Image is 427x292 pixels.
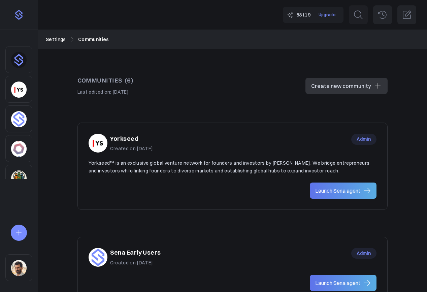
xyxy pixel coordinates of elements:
img: dhnou9yomun9587rl8johsq6w6vr [11,52,27,68]
a: Yorkseed Created on [DATE] Admin Yorkseed™ is an exclusive global venture network for founders an... [89,134,376,174]
img: 4sptar4mobdn0q43dsu7jy32kx6j [89,248,107,267]
span: Launch Sena agent [315,187,360,195]
img: purple-logo-18f04229334c5639164ff563510a1dba46e1211543e89c7069427642f6c28bac.png [13,9,24,20]
h3: Sena Early Users [110,248,161,258]
a: Settings [46,36,66,43]
span: 88119 [296,11,310,19]
img: 4hc3xb4og75h35779zhp6duy5ffo [11,141,27,157]
p: Last edited on: [DATE] [77,88,134,96]
p: Admin [351,248,376,259]
a: Upgrade [315,9,339,20]
h3: COMMUNITIES (6) [77,76,134,86]
img: yorkseed.co [89,134,107,153]
a: Sena Early Users Created on [DATE] Admin [89,248,376,267]
p: Admin [351,134,376,144]
span: Create new community [311,82,371,90]
img: 3pj2efuqyeig3cua8agrd6atck9r [11,170,27,187]
p: Created on [DATE] [110,259,161,266]
button: Launch Sena agent [310,183,376,199]
nav: Breadcrumb [46,36,419,43]
p: Yorkseed™ is an exclusive global venture network for founders and investors by [PERSON_NAME]. We ... [89,159,376,174]
img: yorkseed.co [11,82,27,98]
button: Launch Sena agent [310,275,376,291]
button: Create new community [305,78,388,94]
span: Launch Sena agent [315,279,360,287]
img: 4sptar4mobdn0q43dsu7jy32kx6j [11,111,27,127]
p: Created on [DATE] [110,145,153,152]
a: Communities [78,36,109,43]
h3: Yorkseed [110,134,139,144]
img: sqr4epb0z8e5jm577i6jxqftq3ng [11,260,27,276]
